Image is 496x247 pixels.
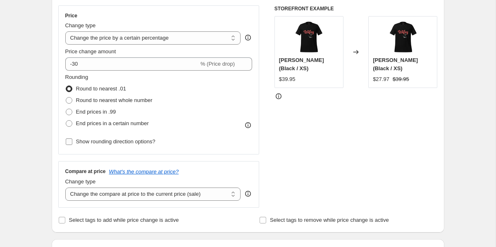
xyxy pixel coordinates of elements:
[292,21,325,54] img: unisex-staple-t-shirt-black-front-666a537073d6c_80x.jpg
[65,74,88,80] span: Rounding
[386,21,420,54] img: unisex-staple-t-shirt-black-front-666a537073d6c_80x.jpg
[270,217,389,223] span: Select tags to remove while price change is active
[373,57,418,71] span: [PERSON_NAME] (Black / XS)
[244,33,252,42] div: help
[109,169,179,175] button: What's the compare at price?
[65,22,96,28] span: Change type
[393,75,409,83] strike: $39.95
[279,75,296,83] div: $39.95
[244,190,252,198] div: help
[279,57,324,71] span: [PERSON_NAME] (Black / XS)
[274,5,438,12] h6: STOREFRONT EXAMPLE
[76,120,149,126] span: End prices in a certain number
[76,138,155,145] span: Show rounding direction options?
[65,12,77,19] h3: Price
[69,217,179,223] span: Select tags to add while price change is active
[373,75,389,83] div: $27.97
[200,61,235,67] span: % (Price drop)
[76,97,153,103] span: Round to nearest whole number
[65,168,106,175] h3: Compare at price
[76,85,126,92] span: Round to nearest .01
[65,178,96,185] span: Change type
[65,48,116,55] span: Price change amount
[65,57,199,71] input: -15
[76,109,116,115] span: End prices in .99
